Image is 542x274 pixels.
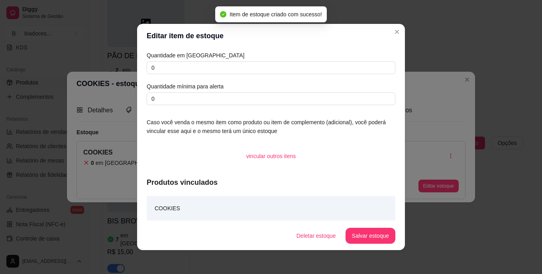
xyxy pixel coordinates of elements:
[290,228,342,244] button: Deletar estoque
[147,82,395,91] article: Quantidade mínima para alerta
[137,24,405,48] header: Editar item de estoque
[155,204,180,213] article: COOKIES
[240,148,302,164] button: vincular outros itens
[346,228,395,244] button: Salvar estoque
[391,25,403,38] button: Close
[220,11,226,18] span: check-circle
[147,177,395,188] article: Produtos vinculados
[230,11,322,18] span: Item de estoque criado com sucesso!
[147,51,395,60] article: Quantidade em [GEOGRAPHIC_DATA]
[147,118,395,135] article: Caso você venda o mesmo item como produto ou item de complemento (adicional), você poderá vincula...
